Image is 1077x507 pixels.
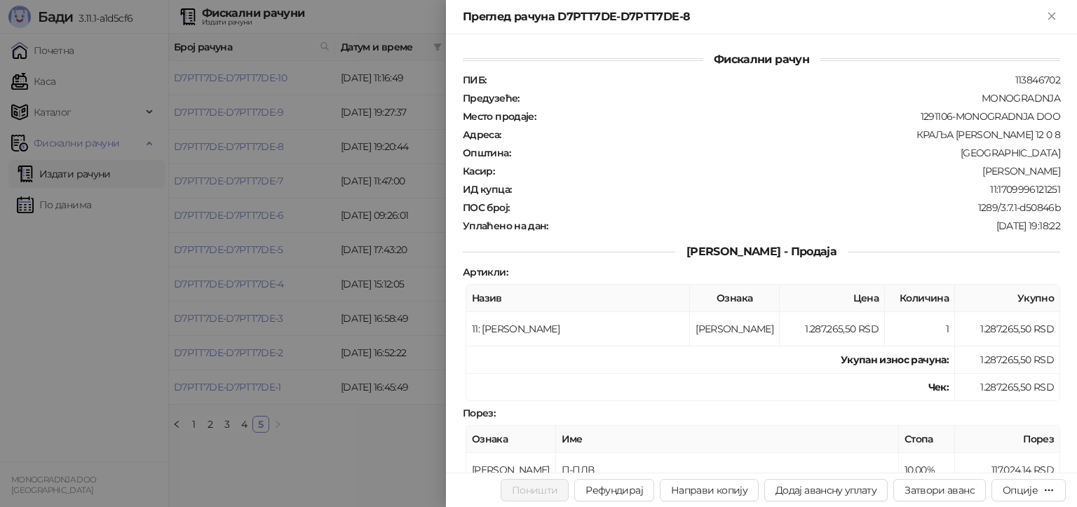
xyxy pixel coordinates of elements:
[466,312,690,346] td: 11: [PERSON_NAME]
[463,92,520,104] strong: Предузеће :
[463,266,508,278] strong: Артикли :
[675,245,848,258] span: [PERSON_NAME] - Продаја
[955,285,1060,312] th: Укупно
[899,426,955,453] th: Стопа
[690,312,780,346] td: [PERSON_NAME]
[463,201,509,214] strong: ПОС број :
[841,353,949,366] strong: Укупан износ рачуна :
[463,147,510,159] strong: Општина :
[893,479,986,501] button: Затвори аванс
[1043,8,1060,25] button: Close
[463,183,511,196] strong: ИД купца :
[703,53,820,66] span: Фискални рачун
[764,479,888,501] button: Додај авансну уплату
[463,219,548,232] strong: Уплаћено на дан :
[466,426,556,453] th: Ознака
[503,128,1062,141] div: КРАЉА [PERSON_NAME] 12 0 8
[928,381,949,393] strong: Чек :
[955,426,1060,453] th: Порез
[510,201,1062,214] div: 1289/3.7.1-d50846b
[556,426,899,453] th: Име
[496,165,1062,177] div: [PERSON_NAME]
[556,453,899,487] td: П-ПДВ
[780,285,885,312] th: Цена
[885,312,955,346] td: 1
[466,285,690,312] th: Назив
[660,479,759,501] button: Направи копију
[513,183,1062,196] div: 11:1709996121251
[991,479,1066,501] button: Опције
[537,110,1062,123] div: 1291106-MONOGRADNJA DOO
[463,165,494,177] strong: Касир :
[463,110,536,123] strong: Место продаје :
[1003,484,1038,496] div: Опције
[463,407,495,419] strong: Порез :
[885,285,955,312] th: Количина
[463,8,1043,25] div: Преглед рачуна D7PTT7DE-D7PTT7DE-8
[466,453,556,487] td: [PERSON_NAME]
[501,479,569,501] button: Поништи
[550,219,1062,232] div: [DATE] 19:18:22
[899,453,955,487] td: 10,00%
[955,374,1060,401] td: 1.287.265,50 RSD
[512,147,1062,159] div: [GEOGRAPHIC_DATA]
[955,453,1060,487] td: 117.024,14 RSD
[955,312,1060,346] td: 1.287.265,50 RSD
[487,74,1062,86] div: 113846702
[574,479,654,501] button: Рефундирај
[690,285,780,312] th: Ознака
[463,128,501,141] strong: Адреса :
[955,346,1060,374] td: 1.287.265,50 RSD
[671,484,747,496] span: Направи копију
[521,92,1062,104] div: MONOGRADNJA
[780,312,885,346] td: 1.287.265,50 RSD
[463,74,486,86] strong: ПИБ :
